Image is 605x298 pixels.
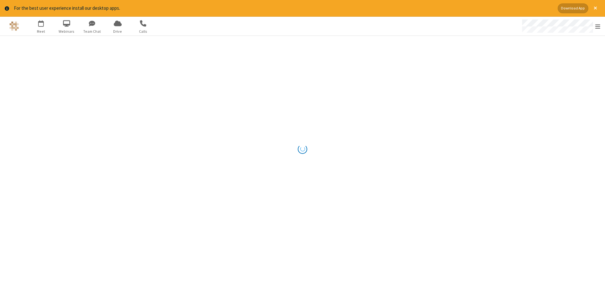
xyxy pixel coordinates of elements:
div: For the best user experience install our desktop apps. [14,5,553,12]
button: Close alert [591,3,600,13]
button: Logo [2,17,26,36]
span: Meet [29,29,53,34]
span: Webinars [55,29,78,34]
button: Download App [558,3,588,13]
span: Calls [131,29,155,34]
span: Drive [106,29,130,34]
img: QA Selenium DO NOT DELETE OR CHANGE [9,21,19,31]
span: Team Chat [80,29,104,34]
div: Open menu [516,17,605,36]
